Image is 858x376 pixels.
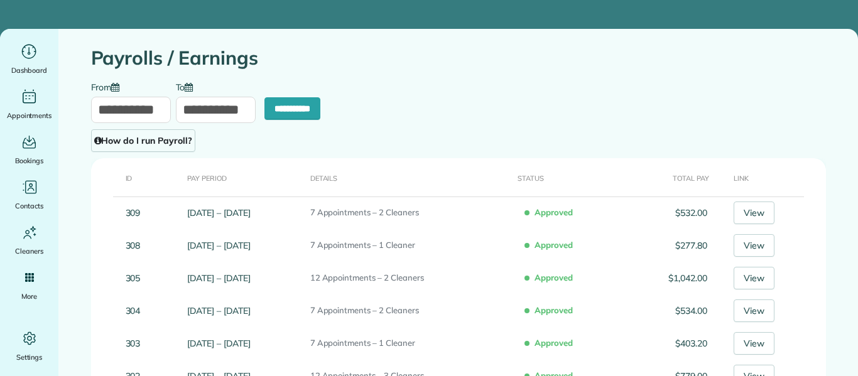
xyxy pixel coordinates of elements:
[176,81,200,92] label: To
[91,81,126,92] label: From
[734,234,774,257] a: View
[5,41,53,77] a: Dashboard
[712,158,825,196] th: Link
[630,262,712,294] td: $1,042.00
[187,338,250,349] a: [DATE] – [DATE]
[305,158,513,196] th: Details
[513,158,630,196] th: Status
[305,327,513,360] td: 7 Appointments – 1 Cleaner
[630,196,712,229] td: $532.00
[5,132,53,167] a: Bookings
[305,229,513,262] td: 7 Appointments – 1 Cleaner
[630,294,712,327] td: $534.00
[630,327,712,360] td: $403.20
[630,158,712,196] th: Total Pay
[187,207,250,218] a: [DATE] – [DATE]
[15,245,43,257] span: Cleaners
[527,332,578,353] span: Approved
[305,294,513,327] td: 7 Appointments – 2 Cleaners
[305,262,513,294] td: 12 Appointments – 2 Cleaners
[21,290,37,303] span: More
[11,64,47,77] span: Dashboard
[91,327,183,360] td: 303
[15,154,44,167] span: Bookings
[734,267,774,289] a: View
[734,201,774,224] a: View
[527,201,578,223] span: Approved
[734,299,774,322] a: View
[527,299,578,321] span: Approved
[527,234,578,255] span: Approved
[182,158,305,196] th: Pay Period
[187,272,250,284] a: [DATE] – [DATE]
[91,262,183,294] td: 305
[91,196,183,229] td: 309
[91,48,826,68] h1: Payrolls / Earnings
[7,109,52,122] span: Appointments
[91,294,183,327] td: 304
[5,328,53,363] a: Settings
[91,129,195,152] a: How do I run Payroll?
[527,267,578,288] span: Approved
[187,240,250,251] a: [DATE] – [DATE]
[5,222,53,257] a: Cleaners
[187,305,250,316] a: [DATE] – [DATE]
[630,229,712,262] td: $277.80
[15,200,43,212] span: Contacts
[305,196,513,229] td: 7 Appointments – 2 Cleaners
[5,177,53,212] a: Contacts
[91,229,183,262] td: 308
[16,351,43,363] span: Settings
[734,332,774,355] a: View
[91,158,183,196] th: ID
[5,87,53,122] a: Appointments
